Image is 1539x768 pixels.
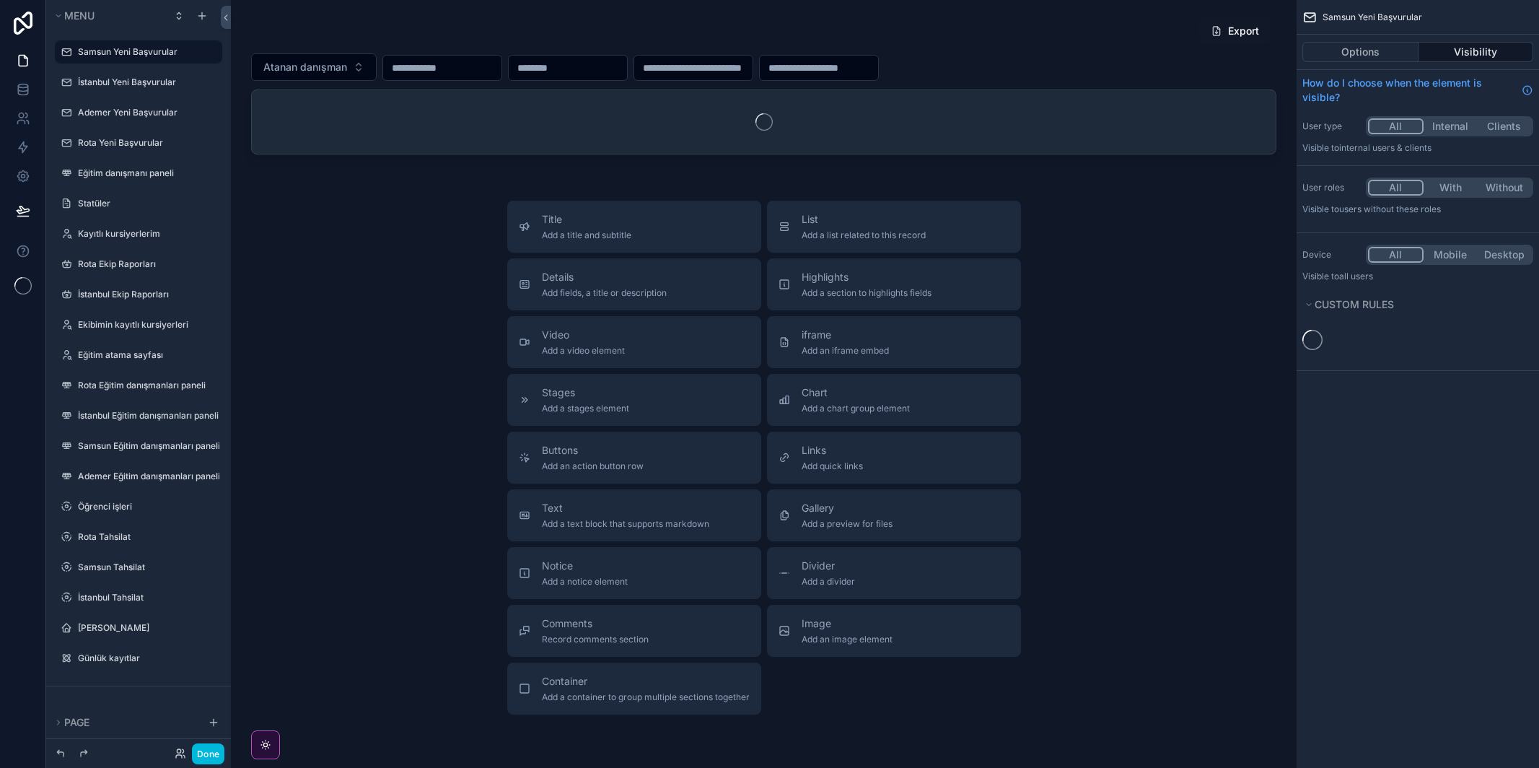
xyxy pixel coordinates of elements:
[78,622,214,634] label: [PERSON_NAME]
[52,6,165,26] button: Menu
[64,9,95,22] span: Menu
[1368,118,1424,134] button: All
[802,403,910,414] span: Add a chart group element
[542,345,625,357] span: Add a video element
[78,107,214,118] label: Ademer Yeni Başvurular
[802,443,863,458] span: Links
[78,77,214,88] label: İstanbul Yeni Başvurular
[507,316,761,368] button: VideoAdd a video element
[1424,180,1478,196] button: With
[78,167,214,179] label: Eğitim danışmanı paneli
[802,287,931,299] span: Add a section to highlights fields
[767,316,1021,368] button: iframeAdd an iframe embed
[542,634,649,645] span: Record comments section
[507,605,761,657] button: CommentsRecord comments section
[1477,180,1531,196] button: Without
[1315,298,1394,310] span: Custom rules
[78,531,214,543] label: Rota Tahsilat
[192,743,224,764] button: Done
[767,258,1021,310] button: HighlightsAdd a section to highlights fields
[1302,121,1360,132] label: User type
[802,270,931,284] span: Highlights
[507,258,761,310] button: DetailsAdd fields, a title or description
[78,137,214,149] label: Rota Yeni Başvurular
[1368,247,1424,263] button: All
[542,403,629,414] span: Add a stages element
[542,328,625,342] span: Video
[1339,142,1431,153] span: Internal users & clients
[78,440,219,452] label: Samsun Eğitim danışmanları paneli
[802,501,893,515] span: Gallery
[64,716,89,728] span: Page
[542,270,667,284] span: Details
[78,471,219,482] a: Ademer Eğitim danışmanları paneli
[52,712,199,733] button: Page
[542,691,750,703] span: Add a container to group multiple sections together
[1339,271,1373,282] span: all users
[542,230,631,241] span: Add a title and subtitle
[767,432,1021,484] button: LinksAdd quick links
[507,547,761,599] button: NoticeAdd a notice element
[1302,204,1533,215] p: Visible to
[542,576,628,588] span: Add a notice element
[78,198,214,209] label: Statüler
[507,201,761,253] button: TitleAdd a title and subtitle
[1424,118,1478,134] button: Internal
[802,461,863,472] span: Add quick links
[802,616,893,631] span: Image
[507,663,761,715] button: ContainerAdd a container to group multiple sections together
[1302,271,1533,282] p: Visible to
[767,489,1021,541] button: GalleryAdd a preview for files
[1302,294,1525,315] button: Custom rules
[767,547,1021,599] button: DividerAdd a divider
[542,674,750,689] span: Container
[542,443,644,458] span: Buttons
[767,605,1021,657] button: ImageAdd an image element
[78,653,214,664] label: Günlük kayıtlar
[78,46,214,58] label: Samsun Yeni Başvurular
[1424,247,1478,263] button: Mobile
[802,345,889,357] span: Add an iframe embed
[1368,180,1424,196] button: All
[1302,249,1360,261] label: Device
[1477,118,1531,134] button: Clients
[767,201,1021,253] button: ListAdd a list related to this record
[1302,76,1533,105] a: How do I choose when the element is visible?
[1302,142,1533,154] p: Visible to
[542,212,631,227] span: Title
[78,228,214,240] a: Kayıtlı kursiyerlerim
[542,616,649,631] span: Comments
[78,258,214,270] label: Rota Ekip Raporları
[767,374,1021,426] button: ChartAdd a chart group element
[1302,42,1419,62] button: Options
[78,319,214,331] label: Ekibimin kayıtlı kursiyerleri
[507,489,761,541] button: TextAdd a text block that supports markdown
[78,592,214,603] a: İstanbul Tahsilat
[78,501,214,512] label: Öğrenci işleri
[1419,42,1534,62] button: Visibility
[1302,76,1516,105] span: How do I choose when the element is visible?
[1323,12,1422,23] span: Samsun Yeni Başvurular
[1477,247,1531,263] button: Desktop
[78,562,214,573] label: Samsun Tahsilat
[507,432,761,484] button: ButtonsAdd an action button row
[78,410,219,422] label: İstanbul Eğitim danışmanları paneli
[802,385,910,400] span: Chart
[78,349,214,361] label: Eğitim atama sayfası
[802,576,855,588] span: Add a divider
[78,380,214,391] label: Rota Eğitim danışmanları paneli
[802,230,926,241] span: Add a list related to this record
